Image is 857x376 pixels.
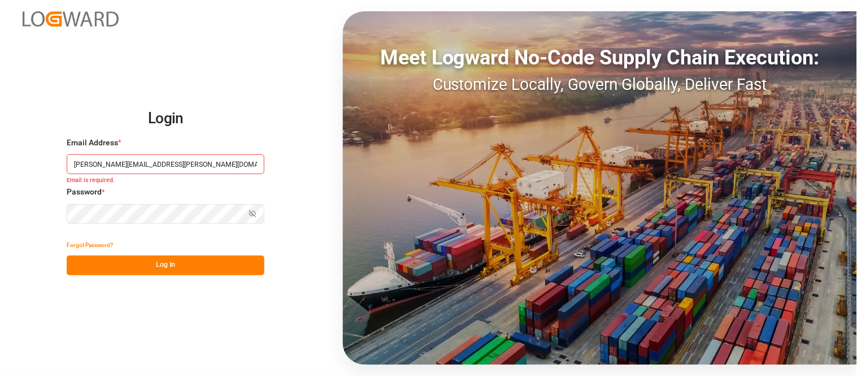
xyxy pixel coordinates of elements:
span: Email Address [67,137,118,149]
button: Log In [67,256,264,275]
input: Enter your email [67,154,264,174]
div: Meet Logward No-Code Supply Chain Execution: [343,42,857,73]
div: Customize Locally, Govern Globally, Deliver Fast [343,73,857,97]
h2: Login [67,101,264,137]
button: Forgot Password? [67,236,113,256]
span: Password [67,186,102,198]
img: Logward_new_orange.png [23,11,119,27]
small: Email is required. [67,176,264,187]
